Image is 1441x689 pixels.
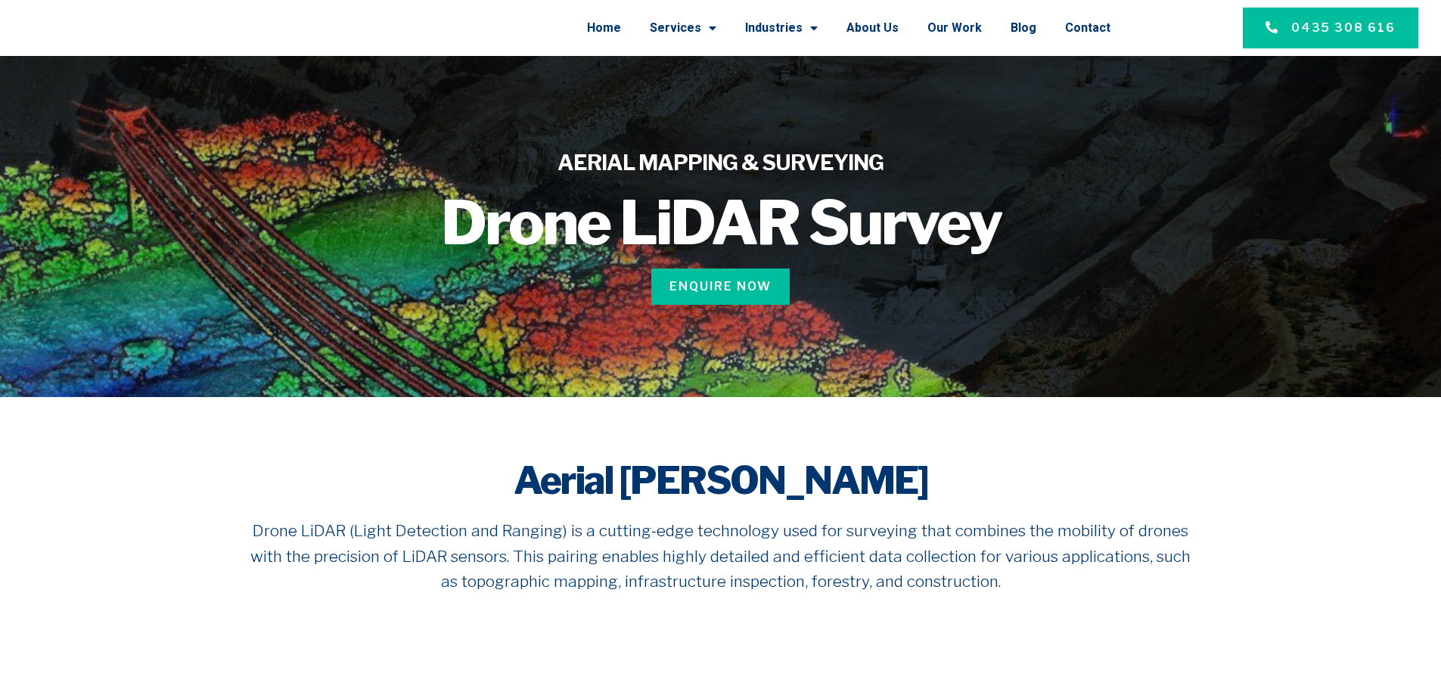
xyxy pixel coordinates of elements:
[651,268,790,305] a: Enquire Now
[1243,8,1418,48] a: 0435 308 616
[846,8,899,48] a: About Us
[269,148,1173,178] h4: AERIAL MAPPING & SURVEYING
[244,458,1197,503] h2: Aerial [PERSON_NAME]
[244,518,1197,594] p: Drone LiDAR (Light Detection and Ranging) is a cutting-edge technology used for surveying that co...
[927,8,982,48] a: Our Work
[1011,8,1036,48] a: Blog
[745,8,818,48] a: Industries
[1065,8,1110,48] a: Contact
[245,8,1110,48] nav: Menu
[269,193,1173,253] h1: Drone LiDAR Survey
[1291,19,1396,37] span: 0435 308 616
[650,8,716,48] a: Services
[669,278,772,296] span: Enquire Now
[587,8,621,48] a: Home
[45,11,203,45] img: Final-Logo copy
